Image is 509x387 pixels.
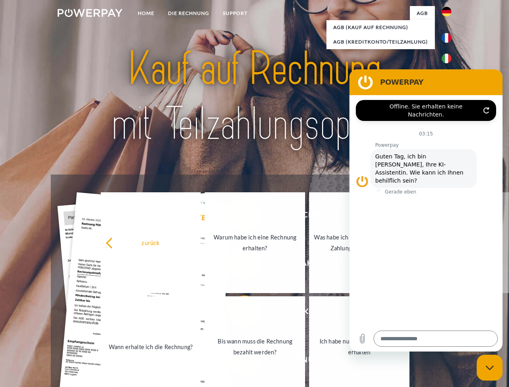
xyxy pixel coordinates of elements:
[326,20,435,35] a: AGB (Kauf auf Rechnung)
[349,69,503,352] iframe: Messaging-Fenster
[309,192,409,293] a: Was habe ich noch offen, ist meine Zahlung eingegangen?
[442,7,451,17] img: de
[410,6,435,21] a: agb
[210,336,300,358] div: Bis wann muss die Rechnung bezahlt werden?
[216,6,254,21] a: SUPPORT
[161,6,216,21] a: DIE RECHNUNG
[442,33,451,43] img: fr
[58,9,123,17] img: logo-powerpay-white.svg
[442,54,451,63] img: it
[106,341,196,352] div: Wann erhalte ich die Rechnung?
[210,232,300,254] div: Warum habe ich eine Rechnung erhalten?
[326,35,435,49] a: AGB (Kreditkonto/Teilzahlung)
[314,336,405,358] div: Ich habe nur eine Teillieferung erhalten
[477,355,503,381] iframe: Schaltfläche zum Öffnen des Messaging-Fensters; Konversation läuft
[131,6,161,21] a: Home
[77,39,432,154] img: title-powerpay_de.svg
[106,237,196,248] div: zurück
[314,232,405,254] div: Was habe ich noch offen, ist meine Zahlung eingegangen?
